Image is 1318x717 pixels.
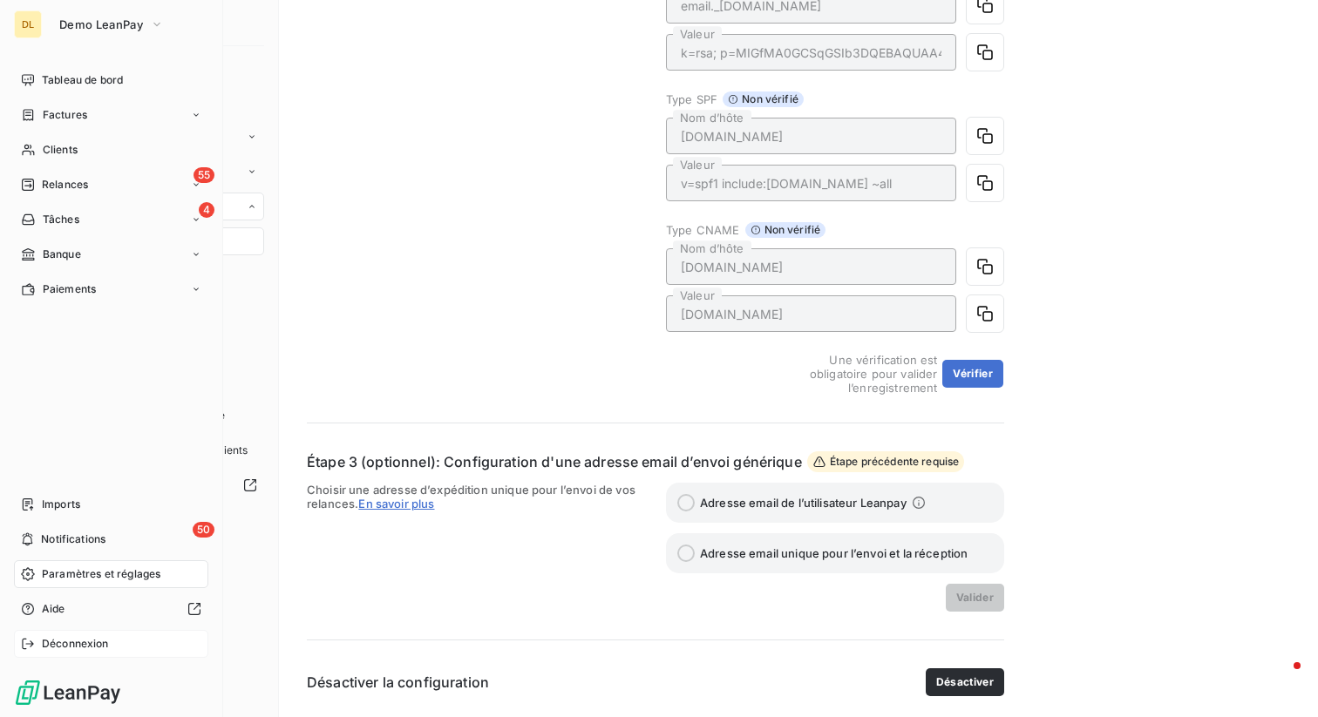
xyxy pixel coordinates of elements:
[42,177,88,193] span: Relances
[43,247,81,262] span: Banque
[666,295,956,332] input: placeholder
[199,202,214,218] span: 4
[666,92,717,106] span: Type SPF
[41,531,105,547] span: Notifications
[14,171,208,199] a: 55Relances
[14,66,208,94] a: Tableau de bord
[14,240,208,268] a: Banque
[745,222,826,238] span: Non vérifié
[666,165,956,201] input: placeholder
[307,672,489,693] h6: Désactiver la configuration
[307,483,645,612] span: Choisir une adresse d’expédition unique pour l’envoi de vos relances.
[14,560,208,588] a: Paramètres et réglages
[14,101,208,129] a: Factures
[926,668,1004,696] button: Désactiver
[193,522,214,538] span: 50
[700,546,968,560] span: Adresse email unique pour l’envoi et la réception
[42,72,123,88] span: Tableau de bord
[59,17,143,31] span: Demo LeanPay
[807,451,965,472] span: Étape précédente requise
[946,584,1004,612] button: Valider
[723,91,804,107] span: Non vérifié
[42,497,80,512] span: Imports
[942,360,1003,388] button: Vérifier
[14,136,208,164] a: Clients
[14,206,208,233] a: 4Tâches
[666,248,956,285] input: placeholder
[358,497,434,511] span: En savoir plus
[677,494,695,511] input: Adresse email de l’utilisateur Leanpay
[666,34,956,71] input: placeholder
[700,496,907,510] span: Adresse email de l’utilisateur Leanpay
[14,490,208,518] a: Imports
[1259,658,1301,700] iframe: Intercom live chat
[666,223,740,237] span: Type CNAME
[43,212,79,227] span: Tâches
[42,601,65,617] span: Aide
[194,167,214,183] span: 55
[14,679,122,707] img: Logo LeanPay
[14,10,42,38] div: DL
[42,566,160,582] span: Paramètres et réglages
[307,451,802,472] h6: Étape 3 (optionnel): Configuration d'une adresse email d’envoi générique
[666,118,956,154] input: placeholder
[14,275,208,303] a: Paiements
[14,595,208,623] a: Aide
[677,545,695,562] input: Adresse email unique pour l’envoi et la réception
[43,107,87,123] span: Factures
[43,142,78,158] span: Clients
[43,281,96,297] span: Paiements
[42,636,109,652] span: Déconnexion
[770,353,937,395] span: Une vérification est obligatoire pour valider l’enregistrement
